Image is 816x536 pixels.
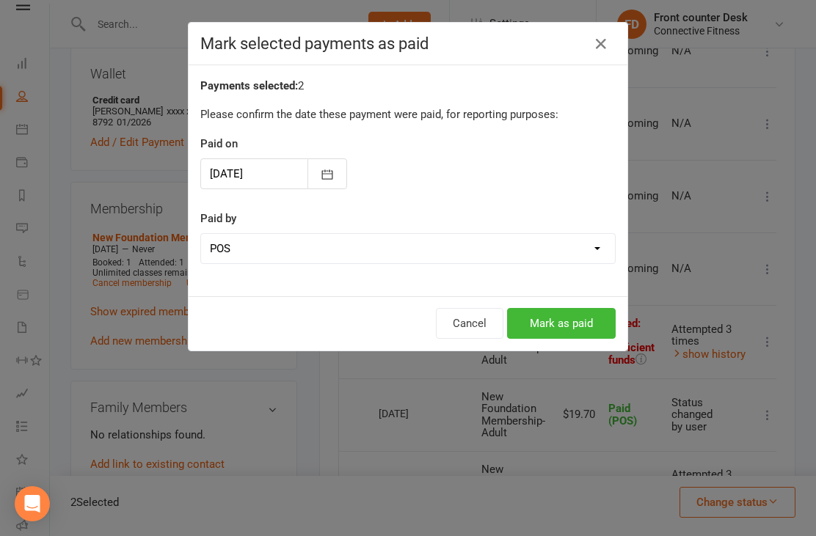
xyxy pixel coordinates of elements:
[200,210,236,227] label: Paid by
[507,308,616,339] button: Mark as paid
[200,135,238,153] label: Paid on
[589,32,613,56] button: Close
[200,106,616,123] p: Please confirm the date these payment were paid, for reporting purposes:
[200,34,616,53] h4: Mark selected payments as paid
[15,486,50,521] div: Open Intercom Messenger
[200,79,298,92] strong: Payments selected:
[436,308,503,339] button: Cancel
[200,77,616,95] div: 2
